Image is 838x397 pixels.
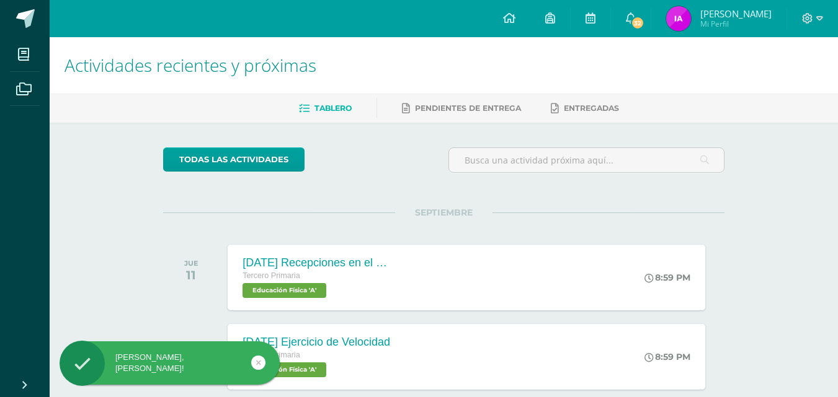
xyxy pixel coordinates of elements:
span: Educación Física 'A' [243,283,326,298]
a: todas las Actividades [163,147,305,172]
span: Pendientes de entrega [415,103,521,113]
div: 8:59 PM [644,272,690,283]
div: [PERSON_NAME], [PERSON_NAME]! [60,352,280,374]
a: Pendientes de entrega [402,98,521,118]
span: 32 [631,16,644,30]
div: 8:59 PM [644,351,690,362]
a: Entregadas [551,98,619,118]
span: SEPTIEMBRE [395,207,493,218]
div: JUE [184,259,198,268]
input: Busca una actividad próxima aquí... [449,148,724,172]
span: Tercero Primaria [243,271,300,280]
div: [DATE] Recepciones en el voleibol [243,256,391,269]
span: Entregadas [564,103,619,113]
span: [PERSON_NAME] [700,7,772,20]
img: ad35a128b35c25f351e8a527e8595e54.png [666,6,691,31]
div: 11 [184,268,198,282]
span: Mi Perfil [700,19,772,29]
a: Tablero [299,98,352,118]
span: Actividades recientes y próximas [65,53,316,77]
div: [DATE] Ejercicio de Velocidad [243,336,390,349]
span: Tablero [314,103,352,113]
